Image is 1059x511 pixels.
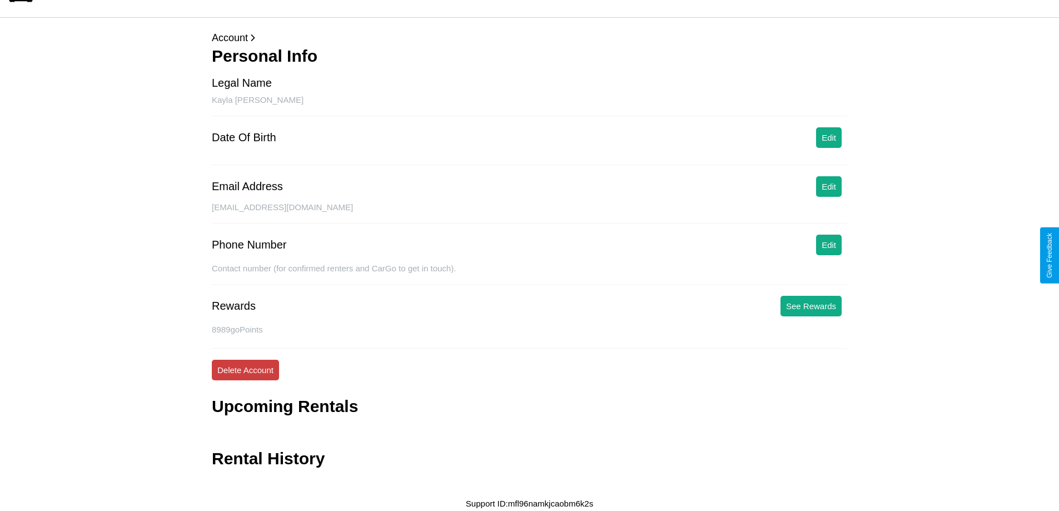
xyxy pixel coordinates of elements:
div: Rewards [212,300,256,312]
h3: Personal Info [212,47,847,66]
div: Legal Name [212,77,272,90]
div: Date Of Birth [212,131,276,144]
p: Support ID: mfl96namkjcaobm6k2s [466,496,593,511]
button: Edit [816,127,842,148]
button: Delete Account [212,360,279,380]
p: Account [212,29,847,47]
button: See Rewards [780,296,842,316]
h3: Rental History [212,449,325,468]
div: Phone Number [212,239,287,251]
div: Email Address [212,180,283,193]
button: Edit [816,235,842,255]
div: Give Feedback [1046,233,1053,278]
div: Contact number (for confirmed renters and CarGo to get in touch). [212,264,847,285]
h3: Upcoming Rentals [212,397,358,416]
button: Edit [816,176,842,197]
p: 8989 goPoints [212,322,847,337]
div: [EMAIL_ADDRESS][DOMAIN_NAME] [212,202,847,224]
div: Kayla [PERSON_NAME] [212,95,847,116]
